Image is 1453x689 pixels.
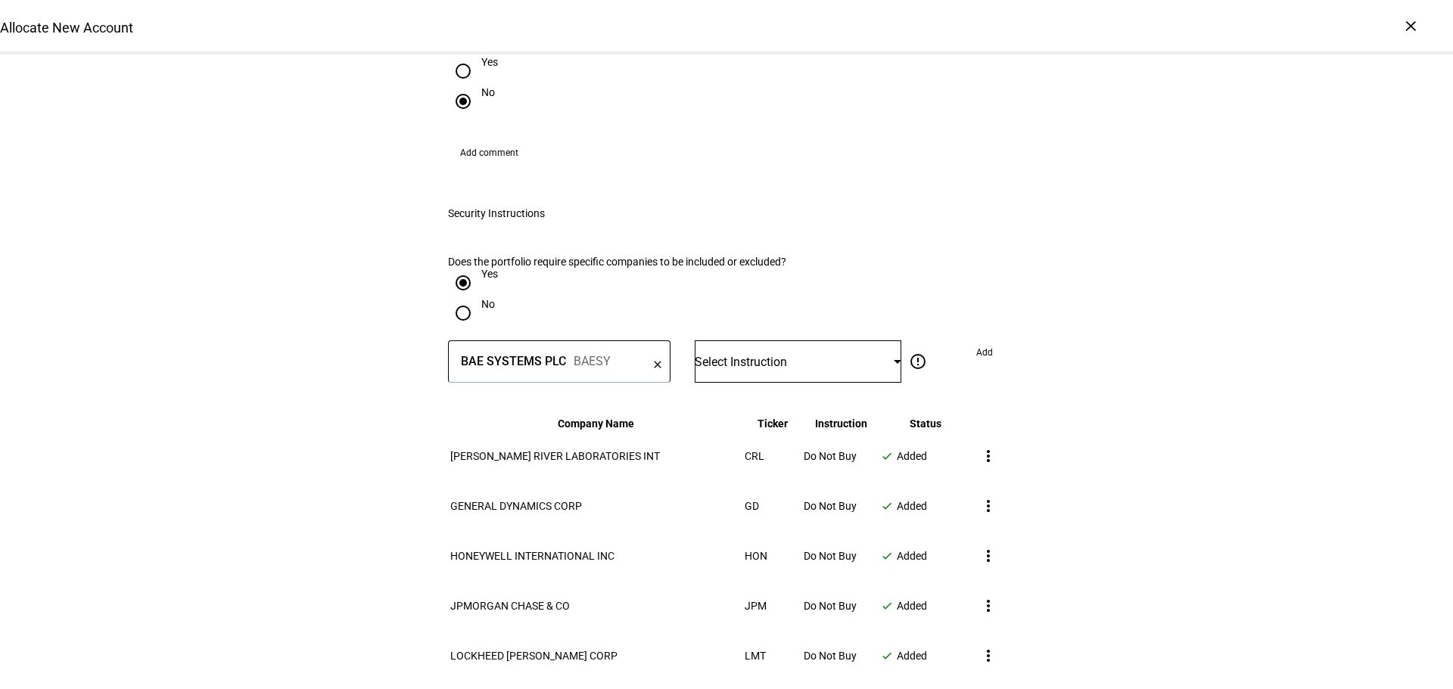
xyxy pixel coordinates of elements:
[481,86,495,98] div: No
[979,597,997,615] mat-icon: more_vert
[745,600,767,612] span: JPM
[481,268,498,280] div: Yes
[695,355,787,369] span: Select Instruction
[450,600,570,612] span: JPMORGAN CHASE & CO
[450,550,614,562] span: HONEYWELL INTERNATIONAL INC
[481,56,498,68] div: Yes
[1399,14,1423,38] div: ×
[461,352,566,371] div: BAE SYSTEMS PLC
[481,298,495,310] div: No
[910,417,941,430] span: Status
[979,647,997,665] mat-icon: more_vert
[558,417,634,430] span: Company Name
[881,600,970,612] div: Added
[979,497,997,515] mat-icon: more_vert
[881,500,893,512] mat-icon: done
[450,650,618,662] span: LOCKHEED [PERSON_NAME] CORP
[574,354,611,369] div: BAESY
[803,582,879,630] td: Do Not Buy
[881,500,970,512] div: Added
[448,207,545,219] div: Security Instructions
[450,500,582,512] span: GENERAL DYNAMICS CORP
[881,650,893,662] mat-icon: done
[450,450,660,462] span: [PERSON_NAME] RIVER LABORATORIES INT
[803,482,879,530] td: Do Not Buy
[979,447,997,465] mat-icon: more_vert
[745,650,766,662] span: LMT
[758,417,788,430] span: Ticker
[881,600,893,612] mat-icon: done
[881,650,970,662] div: Added
[815,417,867,430] span: Instruction
[979,547,997,565] mat-icon: more_vert
[909,352,927,371] mat-icon: error_outline
[460,141,518,165] span: Add comment
[745,450,764,462] span: CRL
[803,532,879,580] td: Do Not Buy
[745,500,759,512] span: GD
[881,450,893,462] mat-icon: done
[448,256,838,268] div: Does the portfolio require specific companies to be included or excluded?
[803,432,879,480] td: Do Not Buy
[881,550,893,562] mat-icon: done
[881,550,970,562] div: Added
[803,632,879,680] td: Do Not Buy
[448,141,530,165] button: Add comment
[745,550,767,562] span: HON
[881,450,970,462] div: Added
[652,358,664,372] mat-icon: clear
